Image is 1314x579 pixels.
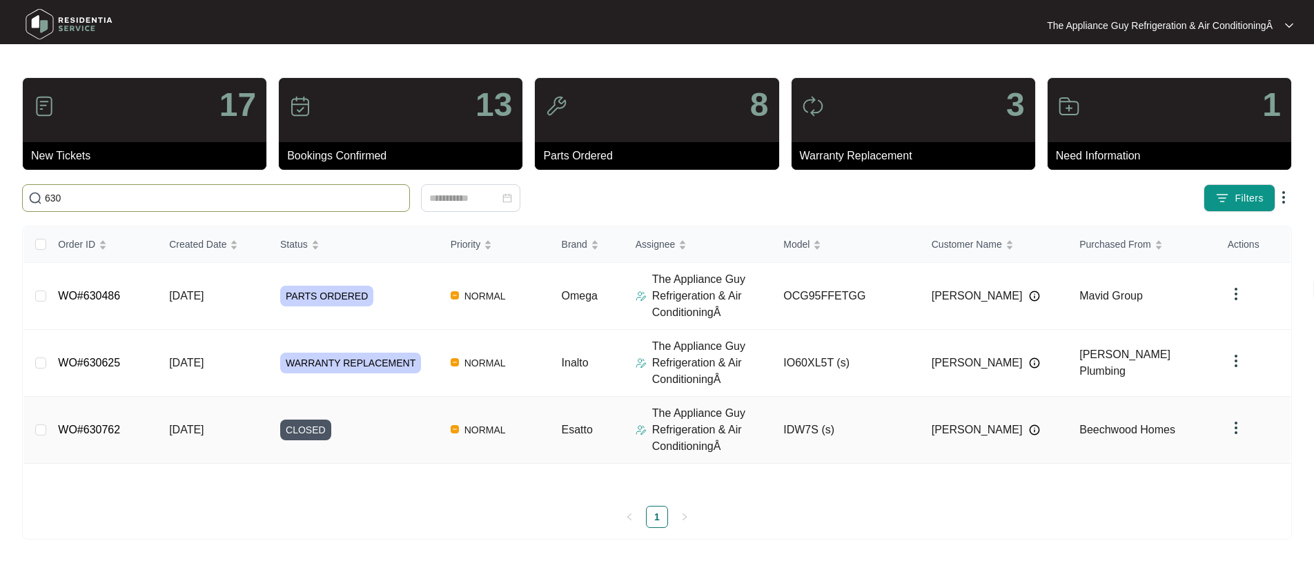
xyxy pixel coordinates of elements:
img: icon [33,95,55,117]
li: Next Page [674,506,696,528]
p: The Appliance Guy Refrigeration & Air ConditioningÂ [652,338,772,388]
span: Customer Name [932,237,1002,252]
p: 8 [750,88,769,121]
img: Info icon [1029,424,1040,435]
th: Status [269,226,440,263]
th: Model [772,226,920,263]
img: dropdown arrow [1275,189,1292,206]
p: 17 [219,88,256,121]
th: Created Date [158,226,269,263]
button: right [674,506,696,528]
span: [PERSON_NAME] [932,288,1023,304]
img: dropdown arrow [1228,353,1244,369]
a: WO#630625 [58,357,120,369]
span: Order ID [58,237,95,252]
span: Model [783,237,810,252]
p: The Appliance Guy Refrigeration & Air ConditioningÂ [652,271,772,321]
span: Purchased From [1079,237,1150,252]
p: 3 [1006,88,1025,121]
span: Assignee [636,237,676,252]
span: Inalto [562,357,589,369]
span: NORMAL [459,422,511,438]
th: Priority [440,226,551,263]
td: OCG95FFETGG [772,263,920,330]
p: The Appliance Guy Refrigeration & Air ConditioningÂ [1047,19,1273,32]
span: [PERSON_NAME] Plumbing [1079,349,1170,377]
th: Customer Name [921,226,1068,263]
img: Info icon [1029,357,1040,369]
span: [DATE] [169,424,204,435]
span: CLOSED [280,420,331,440]
span: PARTS ORDERED [280,286,373,306]
a: 1 [647,507,667,527]
span: Status [280,237,308,252]
span: right [680,513,689,521]
span: Omega [562,290,598,302]
span: [PERSON_NAME] [932,355,1023,371]
img: Vercel Logo [451,291,459,300]
input: Search by Order Id, Assignee Name, Customer Name, Brand and Model [45,190,404,206]
span: WARRANTY REPLACEMENT [280,353,421,373]
img: icon [802,95,824,117]
td: IDW7S (s) [772,397,920,464]
img: dropdown arrow [1228,420,1244,436]
span: Filters [1235,191,1264,206]
button: left [618,506,640,528]
span: Priority [451,237,481,252]
img: dropdown arrow [1285,22,1293,29]
span: Created Date [169,237,226,252]
img: Vercel Logo [451,425,459,433]
img: Assigner Icon [636,291,647,302]
img: Vercel Logo [451,358,459,366]
p: New Tickets [31,148,266,164]
p: Need Information [1056,148,1291,164]
p: 1 [1262,88,1281,121]
img: search-icon [28,191,42,205]
li: 1 [646,506,668,528]
span: [DATE] [169,290,204,302]
span: NORMAL [459,288,511,304]
img: icon [1058,95,1080,117]
span: [PERSON_NAME] [932,422,1023,438]
img: icon [545,95,567,117]
img: icon [289,95,311,117]
p: 13 [475,88,512,121]
a: WO#630762 [58,424,120,435]
th: Order ID [47,226,158,263]
span: Esatto [562,424,593,435]
img: filter icon [1215,191,1229,205]
p: The Appliance Guy Refrigeration & Air ConditioningÂ [652,405,772,455]
img: dropdown arrow [1228,286,1244,302]
th: Purchased From [1068,226,1216,263]
td: IO60XL5T (s) [772,330,920,397]
img: residentia service logo [21,3,117,45]
span: Brand [562,237,587,252]
p: Bookings Confirmed [287,148,522,164]
li: Previous Page [618,506,640,528]
span: Beechwood Homes [1079,424,1175,435]
img: Info icon [1029,291,1040,302]
p: Warranty Replacement [800,148,1035,164]
img: Assigner Icon [636,424,647,435]
a: WO#630486 [58,290,120,302]
th: Brand [551,226,625,263]
span: NORMAL [459,355,511,371]
img: Assigner Icon [636,357,647,369]
th: Assignee [625,226,772,263]
button: filter iconFilters [1204,184,1275,212]
p: Parts Ordered [543,148,778,164]
span: [DATE] [169,357,204,369]
span: left [625,513,634,521]
span: Mavid Group [1079,290,1143,302]
th: Actions [1217,226,1291,263]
